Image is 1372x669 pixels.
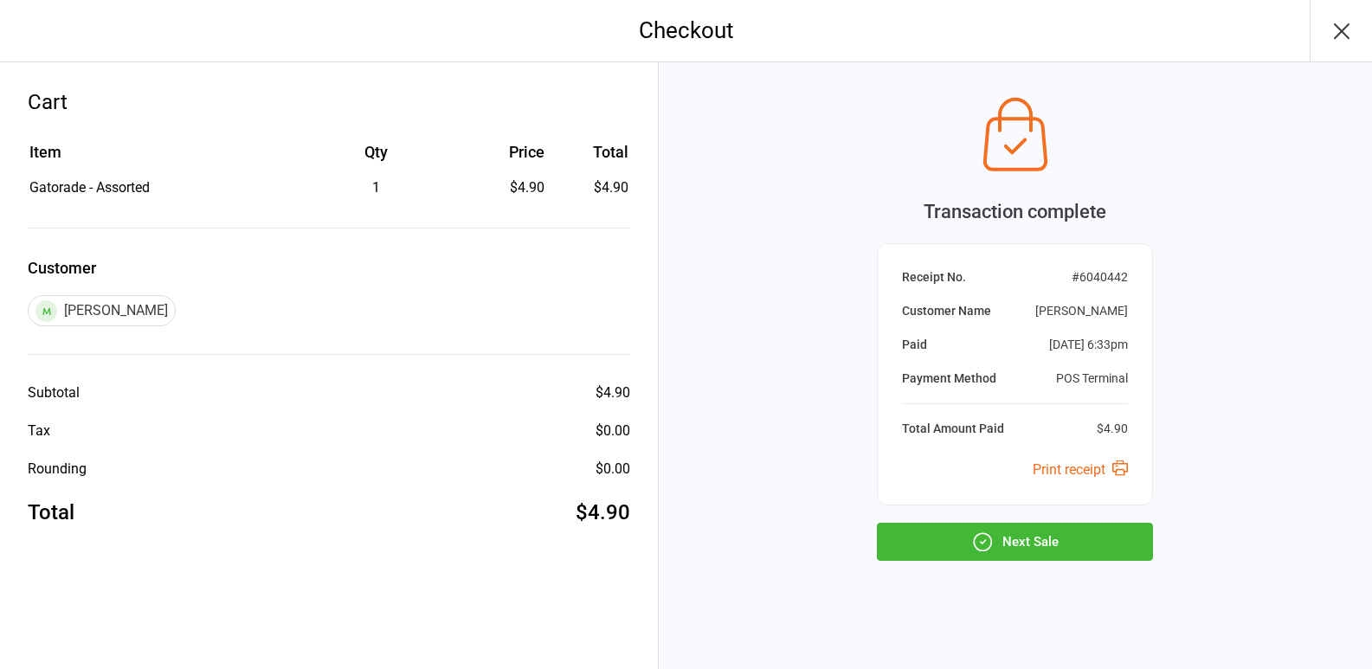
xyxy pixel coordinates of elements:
div: Paid [902,336,927,354]
div: Rounding [28,459,87,479]
a: Print receipt [1033,461,1128,478]
label: Customer [28,256,630,280]
td: $4.90 [551,177,628,198]
button: Next Sale [877,523,1153,561]
div: $4.90 [596,383,630,403]
th: Total [551,140,628,176]
div: Transaction complete [877,197,1153,226]
th: Qty [292,140,461,176]
div: 1 [292,177,461,198]
div: Customer Name [902,302,991,320]
div: Cart [28,87,630,118]
div: Receipt No. [902,268,966,286]
div: POS Terminal [1056,370,1128,388]
div: $4.90 [576,497,630,528]
div: Payment Method [902,370,996,388]
div: $0.00 [596,459,630,479]
th: Item [29,140,290,176]
div: Subtotal [28,383,80,403]
div: [PERSON_NAME] [28,295,176,326]
div: Total Amount Paid [902,420,1004,438]
div: [PERSON_NAME] [1035,302,1128,320]
div: $4.90 [1097,420,1128,438]
div: Tax [28,421,50,441]
div: [DATE] 6:33pm [1049,336,1128,354]
div: Total [28,497,74,528]
div: # 6040442 [1072,268,1128,286]
span: Gatorade - Assorted [29,179,150,196]
div: $0.00 [596,421,630,441]
div: Price [461,140,544,164]
div: $4.90 [461,177,544,198]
